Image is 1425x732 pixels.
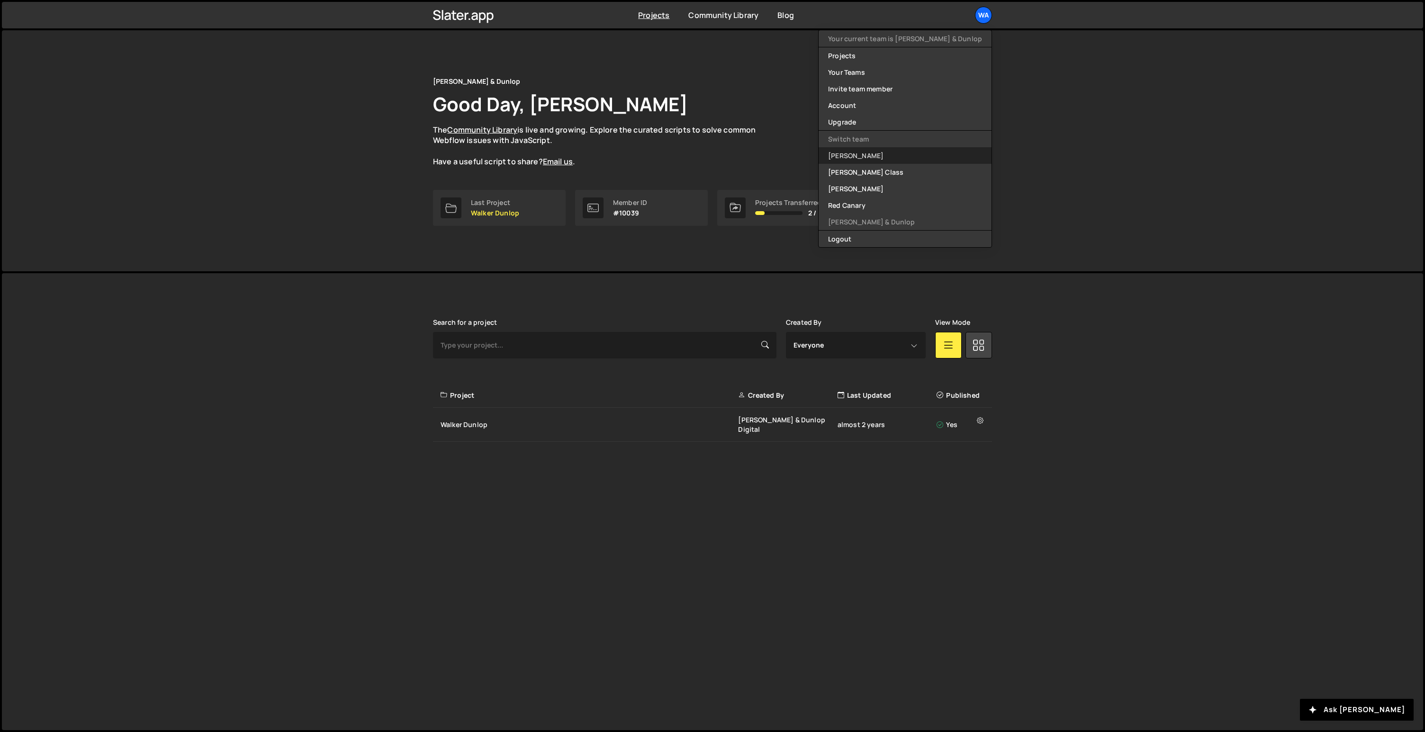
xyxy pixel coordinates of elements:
[819,114,992,130] a: Upgrade
[819,197,992,214] a: Red Canary
[433,125,774,167] p: The is live and growing. Explore the curated scripts to solve common Webflow issues with JavaScri...
[838,420,937,429] div: almost 2 years
[937,420,986,429] div: Yes
[755,199,825,206] div: Projects Transferred
[808,209,825,217] span: 2 / 10
[738,391,837,400] div: Created By
[433,76,521,87] div: [PERSON_NAME] & Dunlop
[613,199,647,206] div: Member ID
[819,231,992,247] button: Logout
[688,10,758,20] a: Community Library
[441,391,738,400] div: Project
[975,7,992,24] a: Wa
[471,209,519,217] p: Walker Dunlop
[819,97,992,114] a: Account
[819,147,992,164] a: [PERSON_NAME]
[786,319,822,326] label: Created By
[638,10,669,20] a: Projects
[738,415,837,434] div: [PERSON_NAME] & Dunlop Digital
[441,420,738,429] div: Walker Dunlop
[819,64,992,80] a: Your Teams
[935,319,970,326] label: View Mode
[433,332,776,358] input: Type your project...
[1300,699,1414,721] button: Ask [PERSON_NAME]
[937,391,986,400] div: Published
[433,91,688,117] h1: Good Day, [PERSON_NAME]
[433,190,566,226] a: Last Project Walker Dunlop
[777,10,794,20] a: Blog
[471,199,519,206] div: Last Project
[433,319,497,326] label: Search for a project
[819,180,992,197] a: [PERSON_NAME]
[433,408,992,442] a: Walker Dunlop [PERSON_NAME] & Dunlop Digital almost 2 years Yes
[819,47,992,64] a: Projects
[819,164,992,180] a: [PERSON_NAME] Class
[543,156,573,167] a: Email us
[838,391,937,400] div: Last Updated
[613,209,647,217] p: #10039
[819,80,992,97] a: Invite team member
[447,125,517,135] a: Community Library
